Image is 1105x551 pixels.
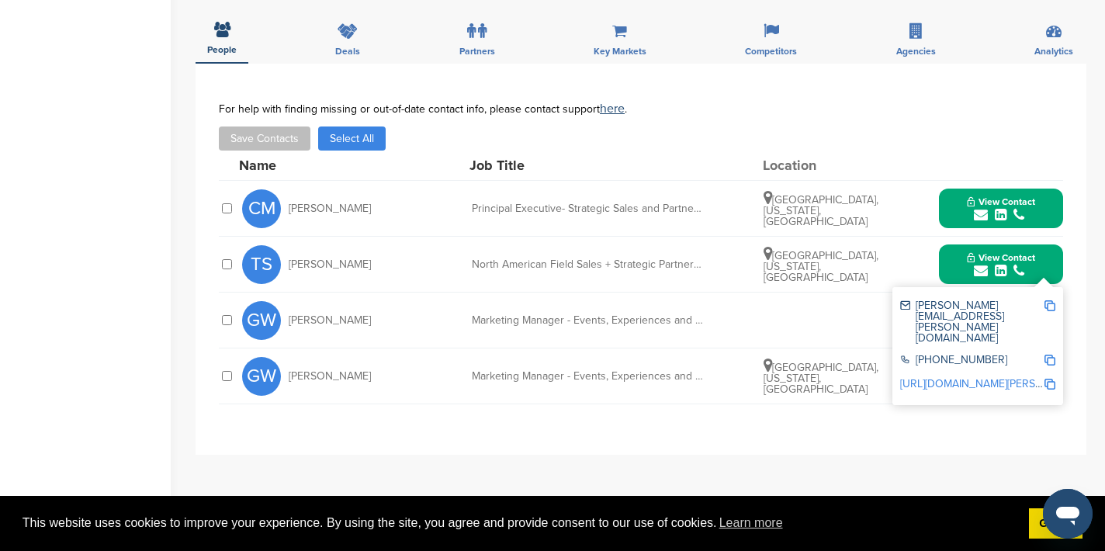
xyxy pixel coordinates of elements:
div: [PERSON_NAME][EMAIL_ADDRESS][PERSON_NAME][DOMAIN_NAME] [900,300,1044,344]
div: Marketing Manager - Events, Experiences and Partnerships [472,371,705,382]
span: GW [242,357,281,396]
div: [PHONE_NUMBER] [900,355,1044,368]
a: here [600,101,625,116]
a: dismiss cookie message [1029,508,1082,539]
span: Competitors [745,47,797,56]
span: Agencies [896,47,936,56]
span: GW [242,301,281,340]
span: People [207,45,237,54]
span: This website uses cookies to improve your experience. By using the site, you agree and provide co... [23,511,1017,535]
div: North American Field Sales + Strategic Partnerships [472,259,705,270]
span: Deals [335,47,360,56]
div: Job Title [469,158,702,172]
div: Marketing Manager - Events, Experiences and Partnerships [472,315,705,326]
span: CM [242,189,281,228]
span: [PERSON_NAME] [289,315,371,326]
span: [GEOGRAPHIC_DATA], [US_STATE], [GEOGRAPHIC_DATA] [764,361,878,396]
span: [PERSON_NAME] [289,259,371,270]
button: Save Contacts [219,126,310,151]
img: Copy [1044,379,1055,390]
a: [URL][DOMAIN_NAME][PERSON_NAME] [900,377,1089,390]
span: Key Markets [594,47,646,56]
span: [PERSON_NAME] [289,203,371,214]
button: Select All [318,126,386,151]
button: View Contact [948,241,1054,288]
span: TS [242,245,281,284]
div: Location [763,158,879,172]
span: [GEOGRAPHIC_DATA], [US_STATE], [GEOGRAPHIC_DATA] [764,193,878,228]
a: learn more about cookies [717,511,785,535]
img: Copy [1044,300,1055,311]
button: View Contact [948,185,1054,232]
div: Name [239,158,410,172]
span: View Contact [967,252,1035,263]
span: [GEOGRAPHIC_DATA], [US_STATE], [GEOGRAPHIC_DATA] [764,249,878,284]
span: Analytics [1034,47,1073,56]
span: Partners [459,47,495,56]
iframe: Button to launch messaging window [1043,489,1093,539]
div: Principal Executive- Strategic Sales and Partnerships [472,203,705,214]
img: Copy [1044,355,1055,366]
div: For help with finding missing or out-of-date contact info, please contact support . [219,102,1063,115]
span: [PERSON_NAME] [289,371,371,382]
span: View Contact [967,196,1035,207]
